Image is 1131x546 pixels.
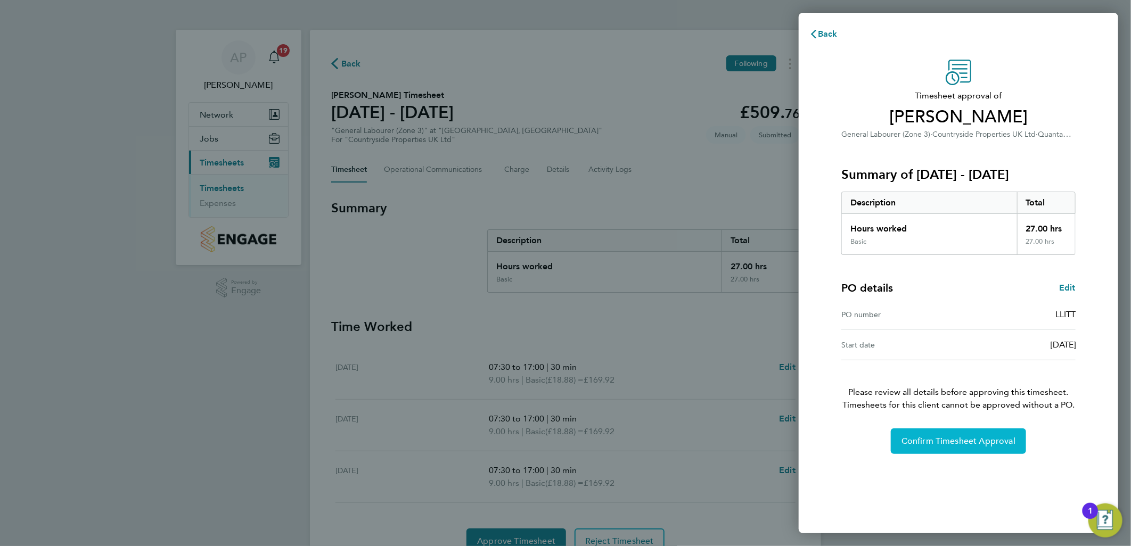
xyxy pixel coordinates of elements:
[1017,214,1076,237] div: 27.00 hrs
[841,130,930,139] span: General Labourer (Zone 3)
[850,237,866,246] div: Basic
[1059,283,1076,293] span: Edit
[1059,282,1076,294] a: Edit
[1055,309,1076,319] span: LLITT
[930,130,932,139] span: ·
[841,89,1076,102] span: Timesheet approval of
[891,428,1026,454] button: Confirm Timesheet Approval
[829,399,1088,411] span: Timesheets for this client cannot be approved without a PO.
[1088,503,1122,537] button: Open Resource Center, 1 new notification
[829,360,1088,411] p: Please review all details before approving this timesheet.
[958,338,1076,351] div: [DATE]
[841,106,1076,128] span: [PERSON_NAME]
[841,166,1076,183] h3: Summary of [DATE] - [DATE]
[1036,130,1038,139] span: ·
[901,436,1015,446] span: Confirm Timesheet Approval
[842,214,1017,237] div: Hours worked
[841,280,893,295] h4: PO details
[932,130,1036,139] span: Countryside Properties UK Ltd
[1017,237,1076,254] div: 27.00 hrs
[842,192,1017,213] div: Description
[818,29,838,39] span: Back
[841,308,958,321] div: PO number
[799,23,848,45] button: Back
[1017,192,1076,213] div: Total
[1088,511,1093,525] div: 1
[841,338,958,351] div: Start date
[841,192,1076,255] div: Summary of 22 - 28 Sep 2025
